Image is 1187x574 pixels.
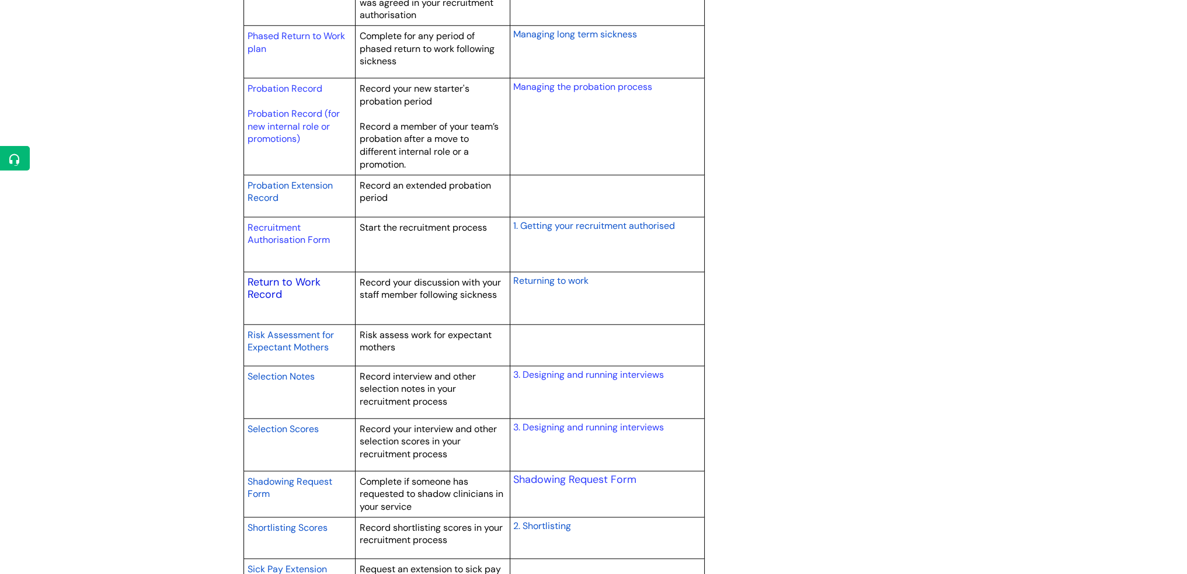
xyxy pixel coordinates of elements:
span: Shadowing Request Form [248,475,332,500]
a: Probation Extension Record [248,178,333,205]
a: Return to Work Record [248,275,321,302]
span: 1. Getting your recruitment authorised [513,220,674,232]
a: 3. Designing and running interviews [513,421,663,433]
span: Returning to work [513,274,588,287]
span: Record your new starter's probation period [360,82,469,107]
span: Complete for any period of phased return to work following sickness [360,30,495,67]
span: Complete if someone has requested to shadow clinicians in your service [360,475,503,513]
a: Returning to work [513,273,588,287]
a: Probation Record [248,82,322,95]
span: Record an extended probation period [360,179,491,204]
a: Recruitment Authorisation Form [248,221,330,246]
span: Selection Scores [248,423,319,435]
a: Phased Return to Work plan [248,30,345,55]
span: Risk Assessment for Expectant Mothers [248,329,334,354]
span: Risk assess work for expectant mothers [360,329,492,354]
span: 2. Shortlisting [513,520,570,532]
a: Shadowing Request Form [513,472,636,486]
a: 1. Getting your recruitment authorised [513,218,674,232]
span: Shortlisting Scores [248,521,328,534]
span: Record your discussion with your staff member following sickness [360,276,501,301]
span: Probation Extension Record [248,179,333,204]
a: Risk Assessment for Expectant Mothers [248,328,334,354]
a: Managing the probation process [513,81,652,93]
span: Record interview and other selection notes in your recruitment process [360,370,476,408]
a: 2. Shortlisting [513,519,570,533]
a: 3. Designing and running interviews [513,368,663,381]
span: Record your interview and other selection scores in your recruitment process [360,423,497,460]
a: Probation Record (for new internal role or promotions) [248,107,340,145]
span: Start the recruitment process [360,221,487,234]
a: Selection Scores [248,422,319,436]
a: Shadowing Request Form [248,474,332,501]
span: Managing long term sickness [513,28,636,40]
a: Shortlisting Scores [248,520,328,534]
a: Selection Notes [248,369,315,383]
a: Managing long term sickness [513,27,636,41]
span: Record a member of your team’s probation after a move to different internal role or a promotion. [360,120,499,171]
span: Record shortlisting scores in your recruitment process [360,521,503,547]
span: Selection Notes [248,370,315,382]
